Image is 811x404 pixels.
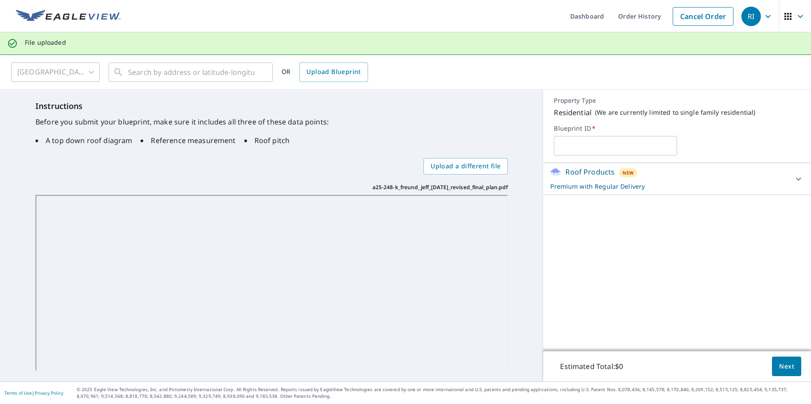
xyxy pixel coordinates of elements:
p: Estimated Total: $0 [553,357,630,376]
a: Terms of Use [4,390,32,396]
span: New [623,169,633,176]
span: Next [779,361,794,372]
span: Upload Blueprint [306,66,360,78]
p: | [4,390,63,396]
label: Blueprint ID [554,124,800,132]
a: Privacy Policy [35,390,63,396]
p: © 2025 Eagle View Technologies, Inc. and Pictometry International Corp. All Rights Reserved. Repo... [77,386,807,400]
p: Premium with Regular Delivery [550,182,788,191]
p: File uploaded [25,39,66,47]
div: [GEOGRAPHIC_DATA] [11,60,100,85]
iframe: a25-248-k_freund_jeff_10.1.25_revised_final_plan.pdf [35,195,508,371]
li: Reference measurement [141,135,235,146]
li: Roof pitch [244,135,290,146]
p: a25-248-k_freund_jeff_[DATE]_revised_final_plan.pdf [372,183,508,191]
p: ( We are currently limited to single family residential ) [595,109,755,117]
p: Roof Products [565,167,615,177]
label: Upload a different file [423,158,508,175]
h6: Instructions [35,100,508,112]
a: Cancel Order [673,7,733,26]
p: Residential [554,107,592,118]
p: Before you submit your blueprint, make sure it includes all three of these data points: [35,117,508,127]
img: EV Logo [16,10,121,23]
span: Upload a different file [431,161,501,172]
button: Next [772,357,801,377]
input: Search by address or latitude-longitude [128,60,255,85]
a: Upload Blueprint [299,62,368,82]
p: Property Type [554,97,800,105]
div: RI [741,7,761,26]
li: A top down roof diagram [35,135,132,146]
div: Roof ProductsNewPremium with Regular Delivery [550,167,804,191]
div: OR [282,62,368,82]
